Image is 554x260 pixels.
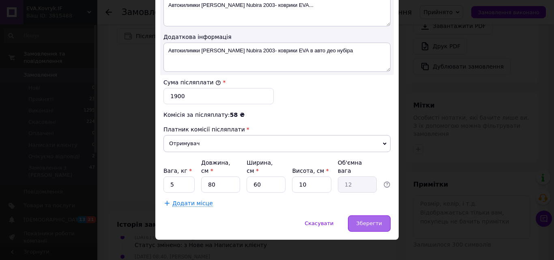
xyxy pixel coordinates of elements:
[230,112,245,118] span: 58 ₴
[305,220,333,226] span: Скасувати
[292,168,329,174] label: Висота, см
[163,43,391,72] textarea: Автокилимки [PERSON_NAME] Nubira 2003- коврики EVA в авто део нубіра
[172,200,213,207] span: Додати місце
[163,111,391,119] div: Комісія за післяплату:
[163,168,192,174] label: Вага, кг
[201,159,230,174] label: Довжина, см
[163,79,221,86] label: Сума післяплати
[163,135,391,152] span: Отримувач
[163,126,245,133] span: Платник комісії післяплати
[356,220,382,226] span: Зберегти
[163,33,391,41] div: Додаткова інформація
[338,159,377,175] div: Об'ємна вага
[247,159,273,174] label: Ширина, см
